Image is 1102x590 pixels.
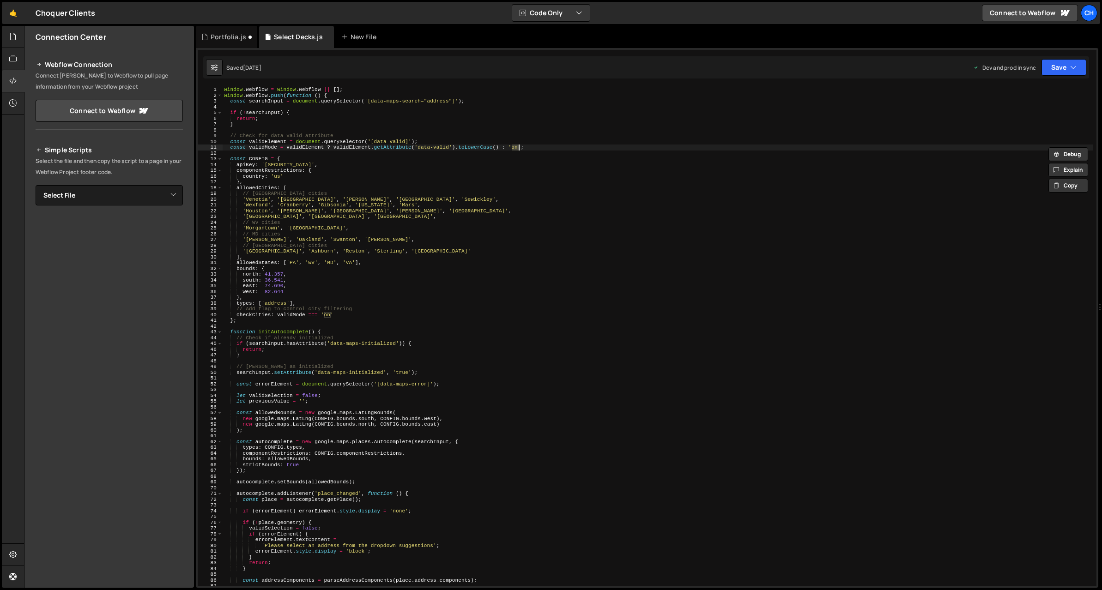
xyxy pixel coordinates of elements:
div: 18 [198,185,223,191]
div: 63 [198,445,223,451]
div: 52 [198,381,223,387]
div: Select Decks.js [274,32,322,42]
div: 83 [198,560,223,566]
div: 22 [198,208,223,214]
div: 64 [198,451,223,457]
div: 56 [198,404,223,410]
p: Select the file and then copy the script to a page in your Webflow Project footer code. [36,156,183,178]
div: 4 [198,104,223,110]
div: 8 [198,127,223,133]
div: 11 [198,144,223,151]
div: 48 [198,358,223,364]
div: 27 [198,237,223,243]
div: New File [341,32,380,42]
button: Save [1041,59,1086,76]
div: 39 [198,306,223,312]
div: 74 [198,508,223,514]
div: 51 [198,375,223,381]
div: 2 [198,93,223,99]
div: 70 [198,485,223,491]
a: Connect to Webflow [36,100,183,122]
h2: Webflow Connection [36,59,183,70]
a: 🤙 [2,2,24,24]
div: 68 [198,474,223,480]
button: Copy [1048,179,1088,193]
div: 54 [198,393,223,399]
div: 23 [198,214,223,220]
div: 47 [198,352,223,358]
div: 33 [198,271,223,277]
div: 66 [198,462,223,468]
div: 42 [198,324,223,330]
div: 5 [198,110,223,116]
iframe: YouTube video player [36,310,184,393]
div: 61 [198,433,223,439]
div: 28 [198,243,223,249]
div: 71 [198,491,223,497]
div: 86 [198,578,223,584]
div: 25 [198,225,223,231]
div: 82 [198,554,223,560]
button: Debug [1048,147,1088,161]
div: Saved [226,64,261,72]
div: 6 [198,116,223,122]
div: 34 [198,277,223,283]
div: 37 [198,295,223,301]
div: 20 [198,197,223,203]
div: 9 [198,133,223,139]
div: 15 [198,168,223,174]
div: 38 [198,301,223,307]
div: 58 [198,416,223,422]
div: 7 [198,121,223,127]
div: 87 [198,583,223,589]
div: 78 [198,531,223,537]
div: 57 [198,410,223,416]
div: 35 [198,283,223,289]
div: 44 [198,335,223,341]
div: 59 [198,421,223,427]
div: 53 [198,387,223,393]
div: 10 [198,139,223,145]
div: 24 [198,220,223,226]
div: 62 [198,439,223,445]
div: 72 [198,497,223,503]
iframe: YouTube video player [36,221,184,304]
div: 77 [198,525,223,531]
a: Connect to Webflow [982,5,1078,21]
div: 1 [198,87,223,93]
div: 84 [198,566,223,572]
div: 55 [198,398,223,404]
div: 29 [198,248,223,254]
div: 76 [198,520,223,526]
div: 41 [198,318,223,324]
div: 13 [198,156,223,162]
div: 73 [198,502,223,508]
div: 60 [198,427,223,433]
div: 31 [198,260,223,266]
div: 69 [198,479,223,485]
div: 21 [198,202,223,208]
div: 43 [198,329,223,335]
h2: Simple Scripts [36,144,183,156]
div: 30 [198,254,223,260]
div: 14 [198,162,223,168]
div: 75 [198,514,223,520]
button: Code Only [512,5,590,21]
p: Connect [PERSON_NAME] to Webflow to pull page information from your Webflow project [36,70,183,92]
div: 12 [198,151,223,157]
div: 81 [198,548,223,554]
div: Choquer Clients [36,7,95,18]
div: 32 [198,266,223,272]
div: 16 [198,174,223,180]
div: 46 [198,347,223,353]
div: 3 [198,98,223,104]
div: 26 [198,231,223,237]
div: Portfolia.js [211,32,246,42]
a: Ch [1081,5,1097,21]
div: 80 [198,543,223,549]
div: Dev and prod in sync [973,64,1036,72]
div: 45 [198,341,223,347]
div: [DATE] [243,64,261,72]
div: 19 [198,191,223,197]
